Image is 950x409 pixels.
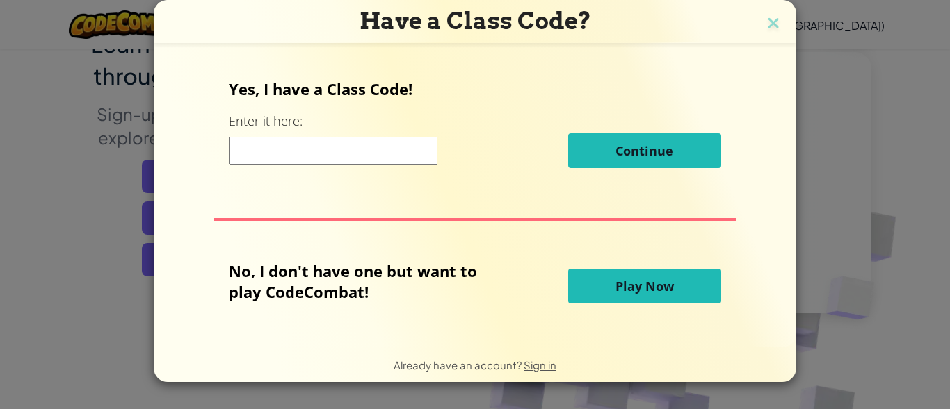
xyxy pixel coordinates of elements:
span: Already have an account? [394,358,524,372]
span: Continue [615,142,673,159]
p: Yes, I have a Class Code! [229,78,720,99]
button: Play Now [568,269,721,303]
a: Sign in [524,358,556,372]
p: No, I don't have one but want to play CodeCombat! [229,260,498,302]
img: close icon [764,14,782,35]
button: Continue [568,133,721,168]
span: Have a Class Code? [360,7,591,35]
label: Enter it here: [229,112,303,130]
span: Play Now [615,278,674,294]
